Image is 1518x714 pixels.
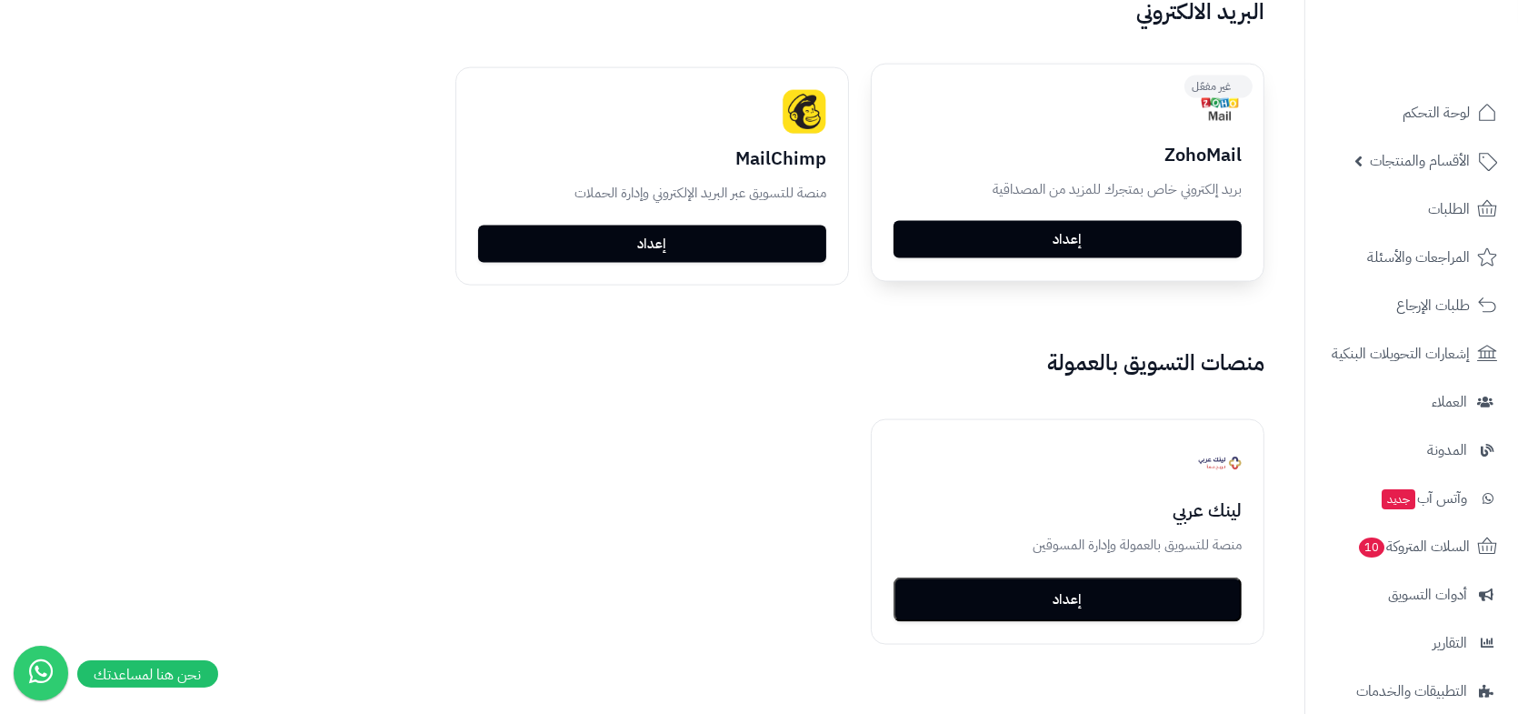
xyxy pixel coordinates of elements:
[1316,380,1507,424] a: العملاء
[1403,100,1470,126] span: لوحة التحكم
[1359,538,1384,558] span: 10
[894,500,1242,520] h3: لينك عربي
[1367,245,1470,270] span: المراجعات والأسئلة
[1396,293,1470,318] span: طلبات الإرجاع
[1427,437,1467,463] span: المدونة
[478,183,826,204] p: منصة للتسويق عبر البريد الإلكتروني وإدارة الحملات
[1316,187,1507,231] a: الطلبات
[894,179,1242,200] p: بريد إلكتروني خاص بمتجرك للمزيد من المصداقية
[1316,477,1507,520] a: وآتس آبجديد
[894,145,1242,165] h3: ZohoMail
[1382,489,1415,509] span: جديد
[478,226,826,264] a: إعداد
[1388,582,1467,608] span: أدوات التسويق
[1316,428,1507,472] a: المدونة
[1316,284,1507,327] a: طلبات الإرجاع
[1198,442,1242,486] img: Link Araby
[478,148,826,168] h3: MailChimp
[1428,196,1470,222] span: الطلبات
[1357,534,1470,559] span: السلات المتروكة
[1198,86,1242,130] img: ZohoMail
[1380,486,1467,511] span: وآتس آب
[894,578,1242,623] button: إعداد
[783,90,826,134] img: MailChimp
[894,535,1242,556] p: منصة للتسويق بالعمولة وإدارة المسوقين
[1370,148,1470,174] span: الأقسام والمنتجات
[1316,91,1507,135] a: لوحة التحكم
[1316,621,1507,665] a: التقارير
[1332,341,1470,367] span: إشعارات التحويلات البنكية
[1432,389,1467,415] span: العملاء
[1356,679,1467,704] span: التطبيقات والخدمات
[18,351,1286,375] h2: منصات التسويق بالعمولة
[1316,332,1507,376] a: إشعارات التحويلات البنكية
[1433,630,1467,656] span: التقارير
[1316,525,1507,568] a: السلات المتروكة10
[1184,75,1253,98] span: غير مفعّل
[1316,236,1507,279] a: المراجعات والأسئلة
[1394,48,1501,86] img: logo-2.png
[1316,669,1507,713] a: التطبيقات والخدمات
[894,221,1242,259] a: إعداد
[1316,573,1507,617] a: أدوات التسويق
